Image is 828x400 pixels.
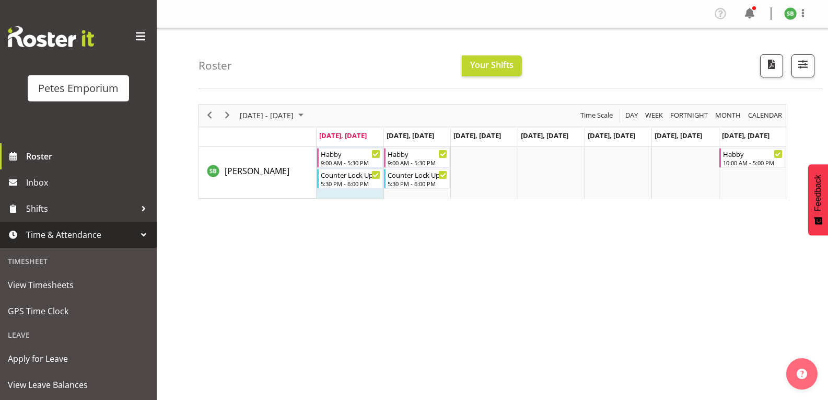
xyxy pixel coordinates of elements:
[714,109,742,122] span: Month
[26,201,136,216] span: Shifts
[714,109,743,122] button: Timeline Month
[723,158,783,167] div: 10:00 AM - 5:00 PM
[8,26,94,47] img: Rosterit website logo
[797,369,807,379] img: help-xxl-2.png
[319,131,367,140] span: [DATE], [DATE]
[747,109,784,122] button: Month
[387,131,434,140] span: [DATE], [DATE]
[521,131,568,140] span: [DATE], [DATE]
[384,169,450,189] div: Stephanie Burdan"s event - Counter Lock Up Begin From Tuesday, September 30, 2025 at 5:30:00 PM G...
[8,351,149,367] span: Apply for Leave
[579,109,615,122] button: Time Scale
[579,109,614,122] span: Time Scale
[26,148,151,164] span: Roster
[747,109,783,122] span: calendar
[3,324,154,346] div: Leave
[813,175,823,211] span: Feedback
[388,158,447,167] div: 9:00 AM - 5:30 PM
[26,175,151,190] span: Inbox
[321,179,380,188] div: 5:30 PM - 6:00 PM
[808,164,828,235] button: Feedback - Show survey
[199,60,232,72] h4: Roster
[321,148,380,159] div: Habby
[644,109,665,122] button: Timeline Week
[238,109,308,122] button: September 2025
[669,109,710,122] button: Fortnight
[3,272,154,298] a: View Timesheets
[388,169,447,180] div: Counter Lock Up
[8,277,149,293] span: View Timesheets
[236,105,310,127] div: Sep 29 - Oct 05, 2025
[8,303,149,319] span: GPS Time Clock
[317,169,383,189] div: Stephanie Burdan"s event - Counter Lock Up Begin From Monday, September 29, 2025 at 5:30:00 PM GM...
[3,298,154,324] a: GPS Time Clock
[722,131,769,140] span: [DATE], [DATE]
[644,109,664,122] span: Week
[3,346,154,372] a: Apply for Leave
[3,250,154,272] div: Timesheet
[239,109,295,122] span: [DATE] - [DATE]
[388,148,447,159] div: Habby
[317,148,383,168] div: Stephanie Burdan"s event - Habby Begin From Monday, September 29, 2025 at 9:00:00 AM GMT+13:00 En...
[453,131,501,140] span: [DATE], [DATE]
[317,147,786,199] table: Timeline Week of September 29, 2025
[321,158,380,167] div: 9:00 AM - 5:30 PM
[624,109,639,122] span: Day
[470,59,514,71] span: Your Shifts
[199,147,317,199] td: Stephanie Burdan resource
[3,372,154,398] a: View Leave Balances
[655,131,702,140] span: [DATE], [DATE]
[719,148,785,168] div: Stephanie Burdan"s event - Habby Begin From Sunday, October 5, 2025 at 10:00:00 AM GMT+13:00 Ends...
[220,109,235,122] button: Next
[384,148,450,168] div: Stephanie Burdan"s event - Habby Begin From Tuesday, September 30, 2025 at 9:00:00 AM GMT+13:00 E...
[588,131,635,140] span: [DATE], [DATE]
[201,105,218,127] div: previous period
[723,148,783,159] div: Habby
[624,109,640,122] button: Timeline Day
[669,109,709,122] span: Fortnight
[321,169,380,180] div: Counter Lock Up
[8,377,149,393] span: View Leave Balances
[388,179,447,188] div: 5:30 PM - 6:00 PM
[462,55,522,76] button: Your Shifts
[225,165,289,177] a: [PERSON_NAME]
[784,7,797,20] img: stephanie-burden9828.jpg
[760,54,783,77] button: Download a PDF of the roster according to the set date range.
[199,104,786,199] div: Timeline Week of September 29, 2025
[203,109,217,122] button: Previous
[791,54,814,77] button: Filter Shifts
[26,227,136,243] span: Time & Attendance
[38,81,119,96] div: Petes Emporium
[218,105,236,127] div: next period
